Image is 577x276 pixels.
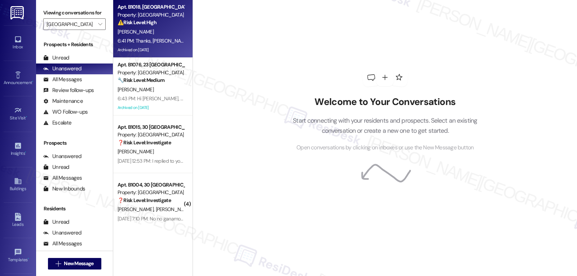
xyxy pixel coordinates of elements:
[117,45,185,54] div: Archived on [DATE]
[118,95,519,102] div: 6:43 PM: Hi [PERSON_NAME], thanks for the update! I'm glad to hear it's not beeping right now. If...
[282,96,488,108] h2: Welcome to Your Conversations
[118,189,184,196] div: Property: [GEOGRAPHIC_DATA]
[43,174,82,182] div: All Messages
[118,11,184,19] div: Property: [GEOGRAPHIC_DATA]
[118,86,154,93] span: [PERSON_NAME]
[43,218,69,226] div: Unread
[4,33,32,53] a: Inbox
[10,6,25,19] img: ResiDesk Logo
[48,258,101,270] button: New Message
[26,114,27,119] span: •
[118,197,171,203] strong: ❓ Risk Level: Investigate
[118,19,157,26] strong: ⚠️ Risk Level: High
[43,65,82,73] div: Unanswered
[43,54,69,62] div: Unread
[296,143,474,152] span: Open conversations by clicking on inboxes or use the New Message button
[43,185,85,193] div: New Inbounds
[98,21,102,27] i: 
[118,61,184,69] div: Apt. B1076, 23 [GEOGRAPHIC_DATA]
[64,260,93,267] span: New Message
[118,206,156,213] span: [PERSON_NAME]
[4,246,32,266] a: Templates •
[118,77,164,83] strong: 🔧 Risk Level: Medium
[118,148,154,155] span: [PERSON_NAME]
[32,79,33,84] span: •
[118,123,184,131] div: Apt. B1015, 30 [GEOGRAPHIC_DATA]
[43,229,82,237] div: Unanswered
[117,103,185,112] div: Archived on [DATE]
[282,115,488,136] p: Start connecting with your residents and prospects. Select an existing conversation or create a n...
[43,240,82,247] div: All Messages
[118,158,224,164] div: [DATE] 12:53 PM: I replied to you in a previous email!
[118,215,188,222] div: [DATE] 7:10 PM: No no ganamo 😞
[118,139,171,146] strong: ❓ Risk Level: Investigate
[43,153,82,160] div: Unanswered
[56,261,61,267] i: 
[118,29,154,35] span: [PERSON_NAME]
[4,104,32,124] a: Site Visit •
[43,87,94,94] div: Review follow-ups
[28,256,29,261] span: •
[156,206,192,213] span: [PERSON_NAME]
[47,18,94,30] input: All communities
[36,205,113,213] div: Residents
[43,119,71,127] div: Escalate
[4,211,32,230] a: Leads
[36,41,113,48] div: Prospects + Residents
[36,139,113,147] div: Prospects
[118,131,184,139] div: Property: [GEOGRAPHIC_DATA]
[118,69,184,76] div: Property: [GEOGRAPHIC_DATA]
[43,97,83,105] div: Maintenance
[4,140,32,159] a: Insights •
[25,150,26,155] span: •
[43,7,106,18] label: Viewing conversations for
[118,181,184,189] div: Apt. B1004, 30 [GEOGRAPHIC_DATA]
[4,175,32,194] a: Buildings
[118,3,184,11] div: Apt. B1018, [GEOGRAPHIC_DATA]
[43,108,88,116] div: WO Follow-ups
[43,163,69,171] div: Unread
[43,76,82,83] div: All Messages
